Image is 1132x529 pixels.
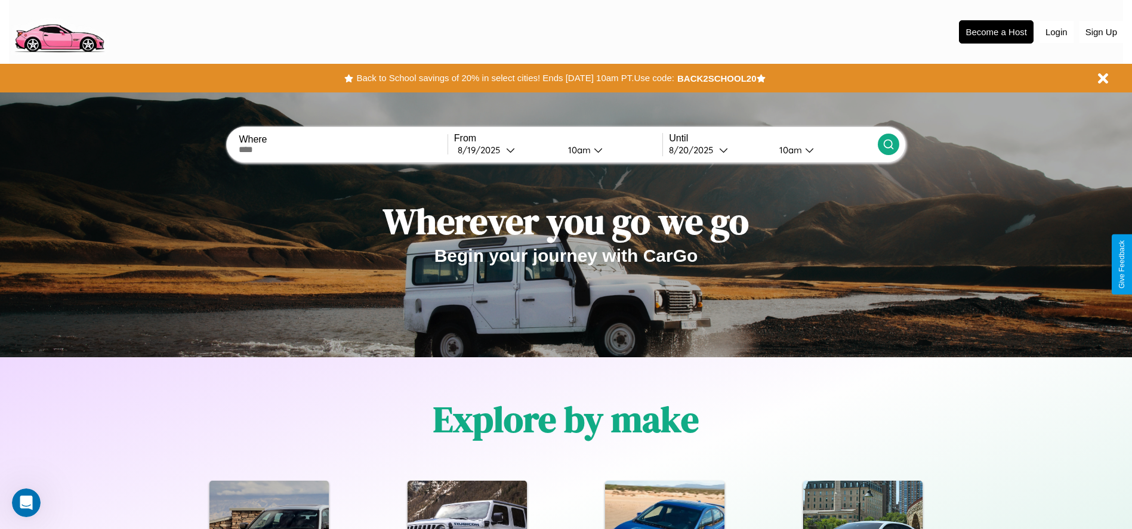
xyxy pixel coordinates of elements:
[773,144,805,156] div: 10am
[1040,21,1074,43] button: Login
[559,144,663,156] button: 10am
[239,134,447,145] label: Where
[669,144,719,156] div: 8 / 20 / 2025
[562,144,594,156] div: 10am
[353,70,677,86] button: Back to School savings of 20% in select cities! Ends [DATE] 10am PT.Use code:
[959,20,1034,44] button: Become a Host
[1079,21,1123,43] button: Sign Up
[458,144,506,156] div: 8 / 19 / 2025
[433,395,699,444] h1: Explore by make
[770,144,878,156] button: 10am
[454,133,662,144] label: From
[454,144,559,156] button: 8/19/2025
[9,6,109,55] img: logo
[12,488,41,517] iframe: Intercom live chat
[1118,240,1126,289] div: Give Feedback
[669,133,877,144] label: Until
[677,73,757,83] b: BACK2SCHOOL20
